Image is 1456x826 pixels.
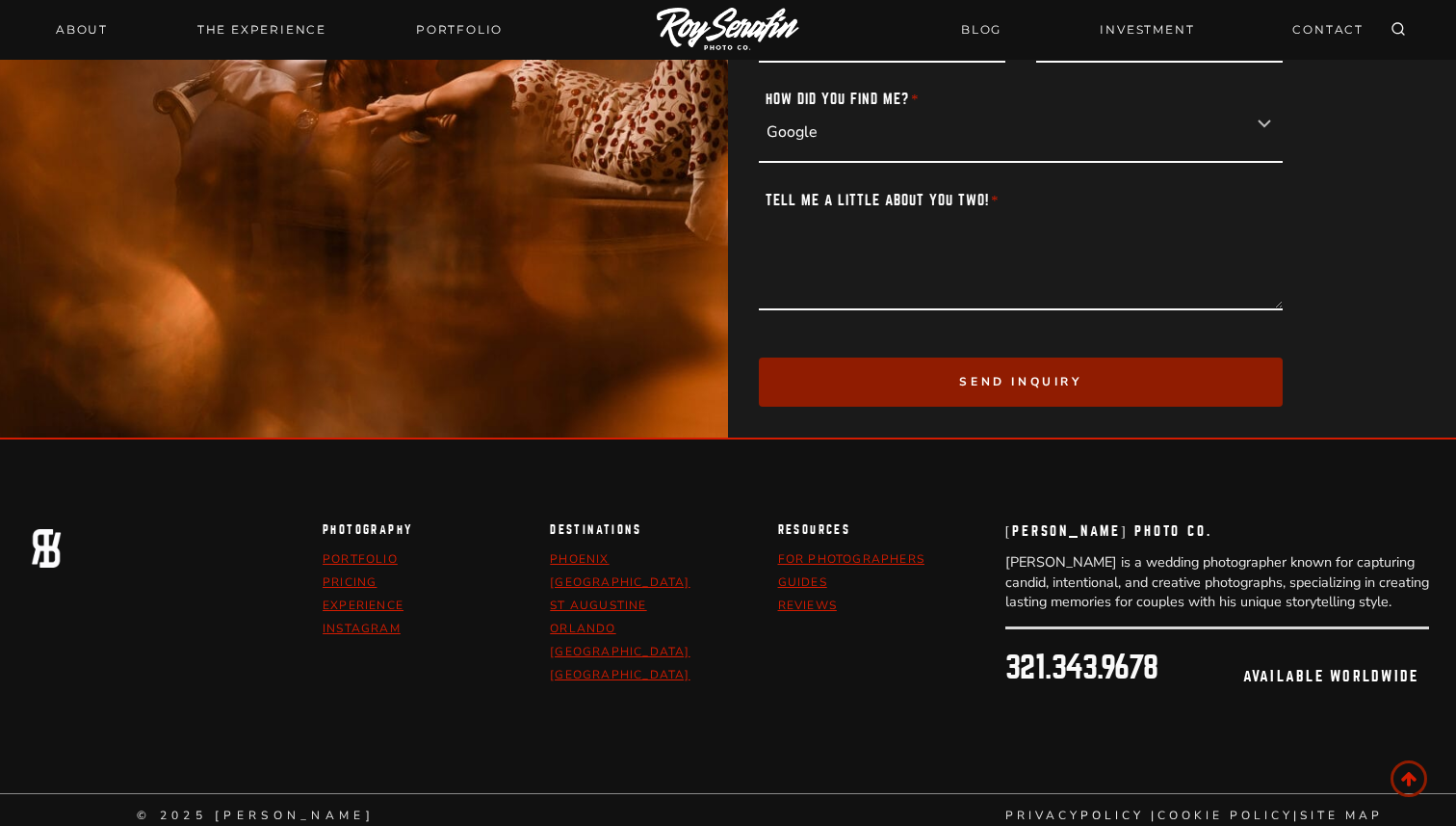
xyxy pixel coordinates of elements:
[186,16,338,43] a: THE EXPERIENCE
[759,358,1283,407] button: Send inquiry
[550,621,615,636] a: orlando
[1005,524,1429,538] h2: [PERSON_NAME] Photo Co.
[1391,760,1427,797] a: Scroll to top
[323,574,377,590] a: pricing
[1005,652,1158,684] a: 321.343.9678
[27,529,65,568] img: Logo of a brand featuring the letters "R" and "B" intertwined, presented in a minimalist white de...
[949,13,1013,46] a: BLOG
[1300,808,1383,823] a: Site Map
[778,598,837,613] a: Reviews
[323,621,401,636] a: Instagram
[550,524,762,536] h2: Destinations
[759,88,926,107] label: How did you find me?
[1088,13,1206,46] a: INVESTMENT
[1157,808,1293,823] a: Cookie Policy
[1005,552,1429,612] p: [PERSON_NAME] is a wedding photographer known for capturing candid, intentional, and creative pho...
[323,598,403,613] a: Experience
[550,551,609,567] a: Phoenix
[27,806,485,826] p: © 2025 [PERSON_NAME]
[949,13,1375,46] nav: Secondary Navigation
[550,644,689,659] a: [GEOGRAPHIC_DATA]
[1005,808,1080,823] a: Privacy
[550,574,689,590] a: [GEOGRAPHIC_DATA]
[778,551,924,567] a: For Photographers
[1385,16,1412,43] button: View Search Form
[959,373,1081,391] span: Send inquiry
[44,16,119,43] a: About
[323,524,534,536] h2: photography
[1281,13,1375,46] a: CONTACT
[550,667,689,682] a: [GEOGRAPHIC_DATA]
[44,16,514,43] nav: Primary Navigation
[323,551,398,567] a: portfolio
[759,188,1006,207] label: Tell me a little about you two!
[778,574,827,590] a: Guides
[550,598,646,613] a: st augustine
[404,16,514,43] a: Portfolio
[513,806,1429,826] p: Policy | |
[1233,667,1429,687] p: available worldwide
[778,524,990,536] h2: resources
[657,8,799,53] img: Logo of Roy Serafin Photo Co., featuring stylized text in white on a light background, representi...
